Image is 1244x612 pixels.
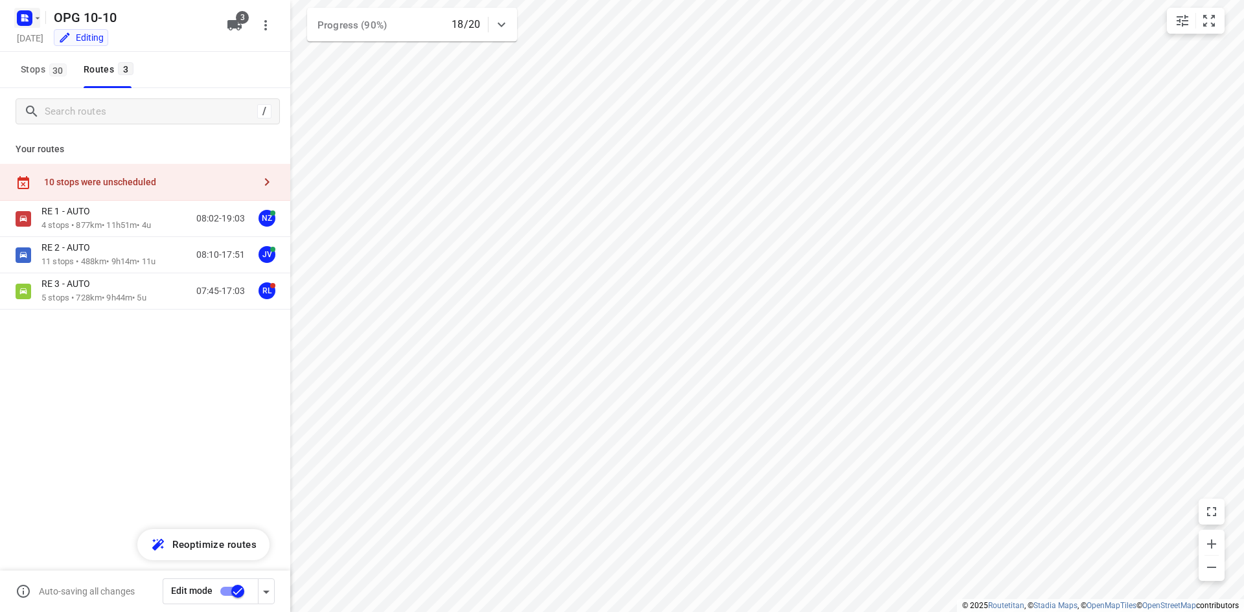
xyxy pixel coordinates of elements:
button: Reoptimize routes [137,529,270,560]
div: Driver app settings [259,583,274,599]
div: You are currently in edit mode. [58,31,104,44]
a: OpenMapTiles [1087,601,1136,610]
span: 3 [118,62,133,75]
p: 18/20 [452,17,480,32]
button: Map settings [1169,8,1195,34]
span: Stops [21,62,71,78]
span: Reoptimize routes [172,536,257,553]
div: 10 stops were unscheduled [44,177,254,187]
p: 11 stops • 488km • 9h14m • 11u [41,256,155,268]
p: 08:10-17:51 [196,248,245,262]
p: 07:45-17:03 [196,284,245,298]
input: Search routes [45,102,257,122]
div: small contained button group [1167,8,1225,34]
button: NZ [254,205,280,231]
p: Your routes [16,142,275,156]
span: 30 [49,63,67,76]
p: RE 3 - AUTO [41,278,98,289]
div: Routes [84,62,137,78]
span: Progress (90%) [317,19,387,31]
li: © 2025 , © , © © contributors [962,601,1239,610]
a: Stadia Maps [1033,601,1077,610]
button: 3 [222,12,248,38]
button: RL [254,278,280,304]
p: 08:02-19:03 [196,212,245,225]
h5: Rename [49,7,216,28]
span: 3 [236,11,249,24]
button: Fit zoom [1196,8,1222,34]
div: JV [259,246,275,263]
p: RE 1 - AUTO [41,205,98,217]
div: NZ [259,210,275,227]
button: More [253,12,279,38]
a: Routetitan [988,601,1024,610]
h5: [DATE] [12,30,49,45]
button: JV [254,242,280,267]
p: RE 2 - AUTO [41,242,98,253]
div: RL [259,282,275,299]
a: OpenStreetMap [1142,601,1196,610]
p: 5 stops • 728km • 9h44m • 5u [41,292,146,304]
span: Edit mode [171,585,213,596]
p: 4 stops • 877km • 11h51m • 4u [41,220,151,232]
div: / [257,104,271,119]
div: Progress (90%)18/20 [307,8,517,41]
p: Auto-saving all changes [39,586,135,596]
